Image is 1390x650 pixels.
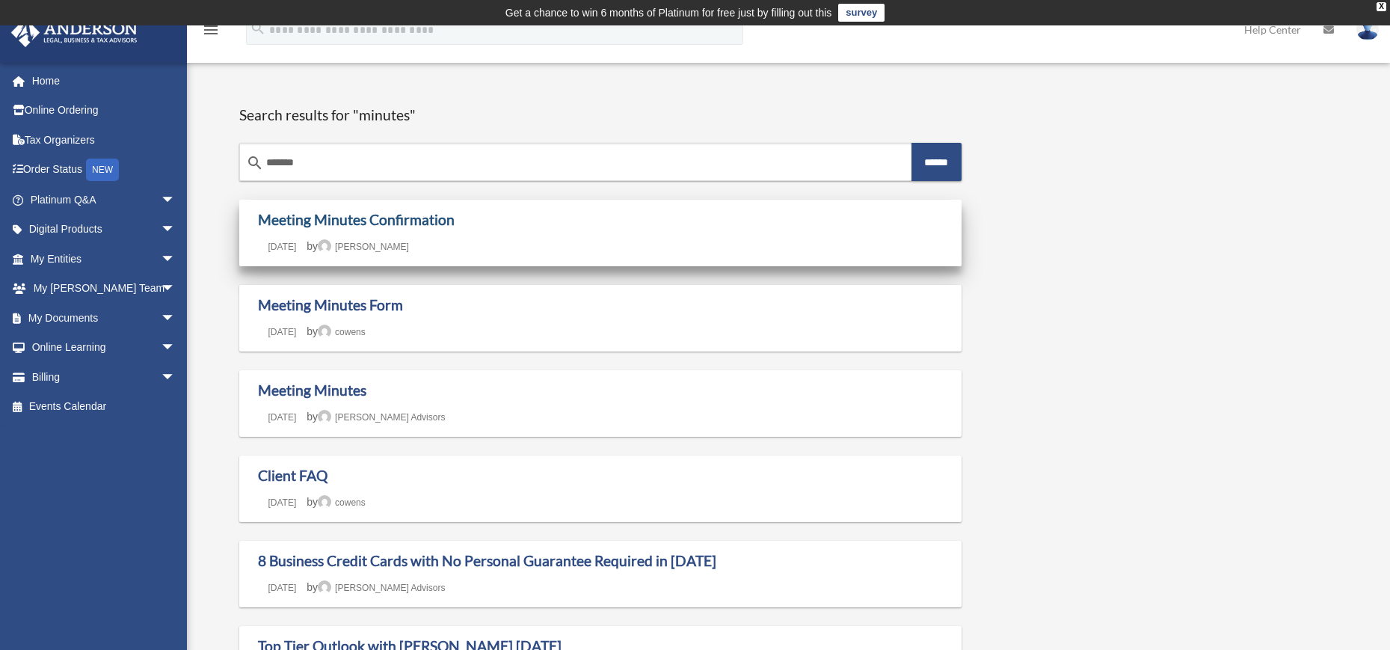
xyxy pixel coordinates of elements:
a: Meeting Minutes [258,381,366,399]
a: My Documentsarrow_drop_down [10,303,198,333]
a: Platinum Q&Aarrow_drop_down [10,185,198,215]
a: [DATE] [258,242,307,252]
i: menu [202,21,220,39]
a: Tax Organizers [10,125,198,155]
a: [DATE] [258,583,307,593]
div: close [1377,2,1386,11]
a: Client FAQ [258,467,327,484]
a: Online Learningarrow_drop_down [10,333,198,363]
a: Home [10,66,191,96]
h1: Search results for "minutes" [239,106,962,125]
span: arrow_drop_down [161,215,191,245]
a: 8 Business Credit Cards with No Personal Guarantee Required in [DATE] [258,552,716,569]
span: arrow_drop_down [161,185,191,215]
span: by [307,581,445,593]
span: by [307,240,409,252]
a: Order StatusNEW [10,155,198,186]
a: Online Ordering [10,96,198,126]
a: [DATE] [258,412,307,423]
a: [PERSON_NAME] [318,242,409,252]
span: arrow_drop_down [161,303,191,334]
a: Events Calendar [10,392,198,422]
a: survey [838,4,885,22]
span: by [307,325,365,337]
a: cowens [318,497,366,508]
i: search [246,154,264,172]
a: My [PERSON_NAME] Teamarrow_drop_down [10,274,198,304]
a: Meeting Minutes Confirmation [258,211,455,228]
span: arrow_drop_down [161,333,191,364]
a: menu [202,26,220,39]
span: by [307,496,365,508]
a: [DATE] [258,327,307,337]
a: [PERSON_NAME] Advisors [318,583,445,593]
span: arrow_drop_down [161,244,191,275]
a: My Entitiesarrow_drop_down [10,244,198,274]
span: arrow_drop_down [161,362,191,393]
span: arrow_drop_down [161,274,191,304]
div: NEW [86,159,119,181]
a: Billingarrow_drop_down [10,362,198,392]
a: [PERSON_NAME] Advisors [318,412,445,423]
a: Meeting Minutes Form [258,296,403,313]
a: [DATE] [258,497,307,508]
a: cowens [318,327,366,337]
i: search [250,20,266,37]
span: by [307,411,445,423]
img: User Pic [1356,19,1379,40]
a: Digital Productsarrow_drop_down [10,215,198,245]
img: Anderson Advisors Platinum Portal [7,18,142,47]
div: Get a chance to win 6 months of Platinum for free just by filling out this [505,4,832,22]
